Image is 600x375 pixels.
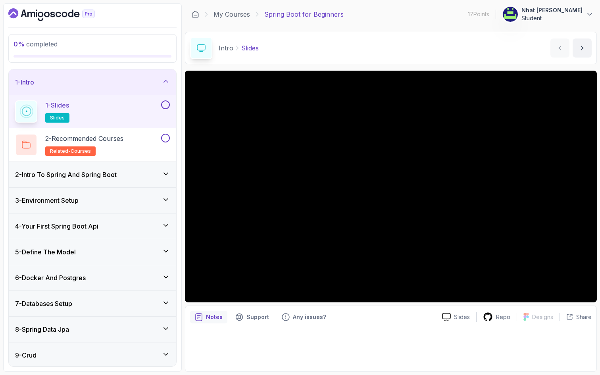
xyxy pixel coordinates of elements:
[9,265,176,290] button: 6-Docker And Postgres
[9,291,176,316] button: 7-Databases Setup
[15,100,170,123] button: 1-Slidesslides
[293,313,326,321] p: Any issues?
[9,188,176,213] button: 3-Environment Setup
[191,10,199,18] a: Dashboard
[219,43,233,53] p: Intro
[9,162,176,187] button: 2-Intro To Spring And Spring Boot
[45,134,123,143] p: 2 - Recommended Courses
[190,311,227,323] button: notes button
[550,38,569,58] button: previous content
[9,342,176,368] button: 9-Crud
[9,69,176,95] button: 1-Intro
[13,40,58,48] span: completed
[15,247,76,257] h3: 5 - Define The Model
[503,7,518,22] img: user profile image
[231,311,274,323] button: Support button
[13,40,25,48] span: 0 %
[15,325,69,334] h3: 8 - Spring Data Jpa
[8,8,113,21] a: Dashboard
[477,312,517,322] a: Repo
[264,10,344,19] p: Spring Boot for Beginners
[277,311,331,323] button: Feedback button
[15,77,34,87] h3: 1 - Intro
[15,170,117,179] h3: 2 - Intro To Spring And Spring Boot
[15,299,72,308] h3: 7 - Databases Setup
[576,313,592,321] p: Share
[15,196,79,205] h3: 3 - Environment Setup
[502,6,594,22] button: user profile imageNhat [PERSON_NAME]Student
[560,313,592,321] button: Share
[241,43,259,53] p: Slides
[15,221,98,231] h3: 4 - Your First Spring Boot Api
[521,14,583,22] p: Student
[15,350,37,360] h3: 9 - Crud
[45,100,69,110] p: 1 - Slides
[50,148,91,154] span: related-courses
[436,313,476,321] a: Slides
[521,6,583,14] p: Nhat [PERSON_NAME]
[9,317,176,342] button: 8-Spring Data Jpa
[496,313,510,321] p: Repo
[213,10,250,19] a: My Courses
[246,313,269,321] p: Support
[15,134,170,156] button: 2-Recommended Coursesrelated-courses
[532,313,553,321] p: Designs
[573,38,592,58] button: next content
[9,239,176,265] button: 5-Define The Model
[15,273,86,283] h3: 6 - Docker And Postgres
[9,213,176,239] button: 4-Your First Spring Boot Api
[454,313,470,321] p: Slides
[50,115,65,121] span: slides
[206,313,223,321] p: Notes
[468,10,489,18] p: 17 Points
